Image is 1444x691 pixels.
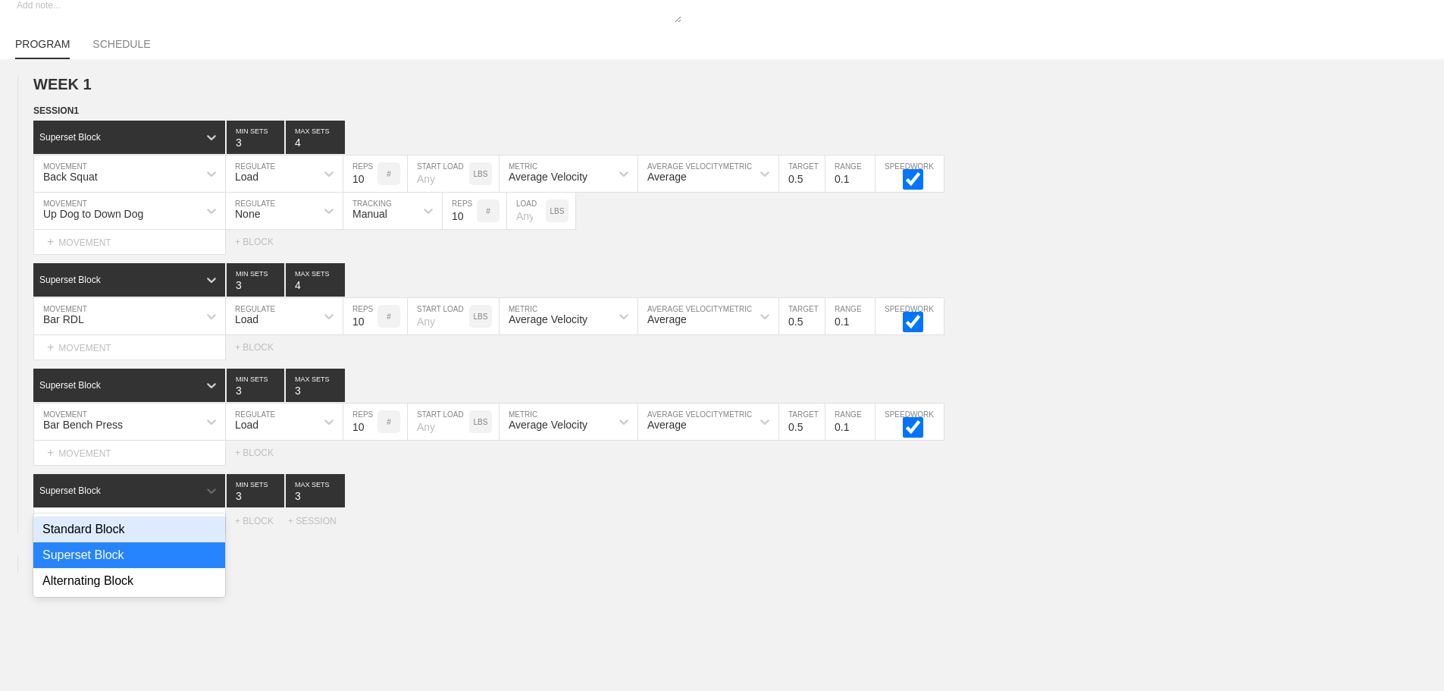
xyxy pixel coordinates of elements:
p: # [387,418,391,426]
div: + BLOCK [235,237,288,247]
span: + [47,446,54,459]
div: Superset Block [33,542,225,568]
span: + [47,235,54,248]
div: MOVEMENT [33,335,226,360]
input: None [286,369,345,402]
div: Superset Block [39,485,101,496]
input: Any [507,193,546,229]
div: Alternating Block [33,568,225,594]
div: Manual [352,208,387,220]
div: + BLOCK [235,516,288,526]
input: Any [408,155,469,192]
div: Average Velocity [509,171,587,183]
input: None [286,121,345,154]
div: Average Velocity [509,313,587,325]
p: LBS [474,170,488,178]
a: SCHEDULE [92,38,150,58]
span: SESSION 1 [33,105,79,116]
div: MOVEMENT [33,230,226,255]
a: PROGRAM [15,38,70,59]
div: + BLOCK [235,342,288,353]
p: # [387,170,391,178]
input: Any [408,404,469,440]
div: Back Squat [43,171,98,183]
div: Bar RDL [43,313,84,325]
div: Load [235,313,258,325]
div: Average [647,171,687,183]
div: Load [235,419,258,431]
div: Load [235,171,258,183]
div: None [235,208,260,220]
p: LBS [474,418,488,426]
div: MOVEMENT [33,509,226,534]
div: Average Velocity [509,419,587,431]
div: Up Dog to Down Dog [43,208,143,220]
div: + SESSION [288,516,349,526]
div: Superset Block [39,132,101,143]
p: # [387,313,391,321]
div: Bar Bench Press [43,419,123,431]
div: Average [647,313,687,325]
div: Superset Block [39,275,101,285]
div: MOVEMENT [33,441,226,466]
p: # [486,207,490,215]
input: Any [408,298,469,335]
div: + BLOCK [235,448,288,458]
div: Average [647,419,687,431]
div: Superset Block [39,380,101,391]
span: WEEK 1 [33,76,92,93]
input: None [286,263,345,297]
input: None [286,474,345,507]
iframe: Chat Widget [1368,618,1444,691]
p: LBS [474,313,488,321]
span: + [47,341,54,353]
p: LBS [550,207,565,215]
div: Standard Block [33,517,225,542]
